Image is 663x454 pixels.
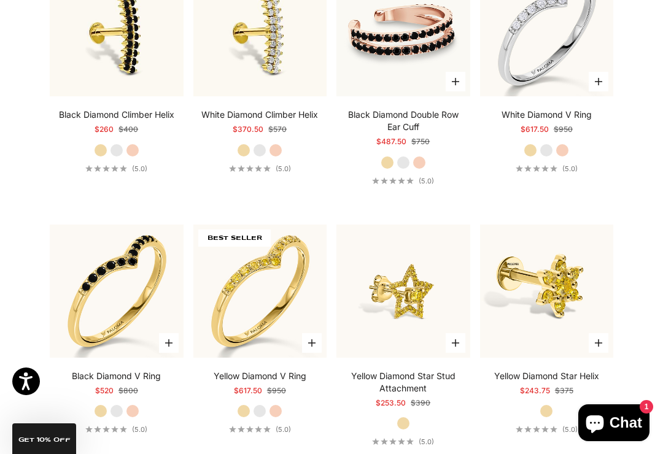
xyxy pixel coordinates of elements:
[85,426,127,433] div: 5.0 out of 5.0 stars
[233,123,263,136] sale-price: $370.50
[268,123,287,136] compare-at-price: $570
[521,123,549,136] sale-price: $617.50
[95,123,114,136] sale-price: $260
[198,229,271,247] span: BEST SELLER
[132,425,147,434] span: (5.0)
[376,136,406,148] sale-price: $487.50
[132,164,147,173] span: (5.0)
[229,426,271,433] div: 5.0 out of 5.0 stars
[229,425,291,434] a: 5.0 out of 5.0 stars(5.0)
[267,385,286,397] compare-at-price: $950
[419,177,434,185] span: (5.0)
[562,425,578,434] span: (5.0)
[372,437,434,446] a: 5.0 out of 5.0 stars(5.0)
[494,370,599,382] a: Yellow Diamond Star Helix
[411,397,430,409] compare-at-price: $390
[575,404,653,444] inbox-online-store-chat: Shopify online store chat
[276,164,291,173] span: (5.0)
[118,123,138,136] compare-at-price: $400
[480,225,614,358] img: Yellow Diamond Star Helix
[372,438,414,445] div: 5.0 out of 5.0 stars
[193,225,327,358] img: #YellowGold
[502,109,592,121] a: White Diamond V Ring
[229,164,291,173] a: 5.0 out of 5.0 stars(5.0)
[520,385,550,397] sale-price: $243.75
[85,164,147,173] a: 5.0 out of 5.0 stars(5.0)
[276,425,291,434] span: (5.0)
[516,165,557,172] div: 5.0 out of 5.0 stars
[555,385,573,397] compare-at-price: $375
[229,165,271,172] div: 5.0 out of 5.0 stars
[118,385,138,397] compare-at-price: $800
[562,164,578,173] span: (5.0)
[336,225,470,358] img: #YellowGold
[516,425,578,434] a: 5.0 out of 5.0 stars(5.0)
[336,370,470,394] a: Yellow Diamond Star Stud Attachment
[18,437,71,443] span: GET 10% Off
[372,177,434,185] a: 5.0 out of 5.0 stars(5.0)
[12,423,76,454] div: GET 10% Off
[214,370,306,382] a: Yellow Diamond V Ring
[85,425,147,434] a: 5.0 out of 5.0 stars(5.0)
[516,164,578,173] a: 5.0 out of 5.0 stars(5.0)
[419,437,434,446] span: (5.0)
[554,123,573,136] compare-at-price: $950
[72,370,161,382] a: Black Diamond V Ring
[376,397,406,409] sale-price: $253.50
[50,225,184,358] img: #YellowGold
[516,426,557,433] div: 5.0 out of 5.0 stars
[95,385,114,397] sale-price: $520
[411,136,430,148] compare-at-price: $750
[336,109,470,133] a: Black Diamond Double Row Ear Cuff
[234,385,262,397] sale-price: $617.50
[59,109,174,121] a: Black Diamond Climber Helix
[201,109,318,121] a: White Diamond Climber Helix
[372,177,414,184] div: 5.0 out of 5.0 stars
[85,165,127,172] div: 5.0 out of 5.0 stars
